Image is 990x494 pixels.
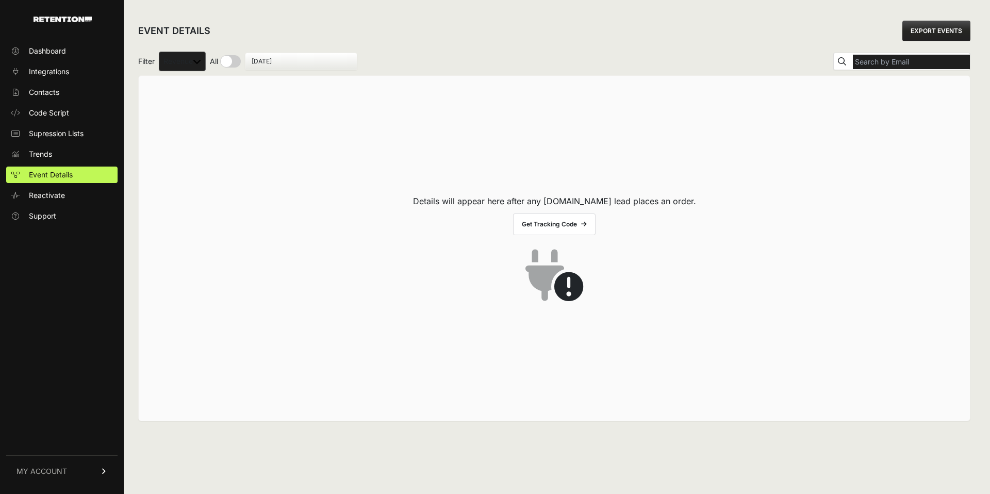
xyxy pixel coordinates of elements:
[6,125,118,142] a: Supression Lists
[29,149,52,159] span: Trends
[513,213,596,235] a: Get Tracking Code
[29,170,73,180] span: Event Details
[16,466,67,476] span: MY ACCOUNT
[6,43,118,59] a: Dashboard
[29,108,69,118] span: Code Script
[6,105,118,121] a: Code Script
[6,146,118,162] a: Trends
[159,52,206,71] select: Filter
[29,67,69,77] span: Integrations
[138,24,210,38] h2: EVENT DETAILS
[6,84,118,101] a: Contacts
[29,190,65,201] span: Reactivate
[853,55,970,69] input: Search by Email
[6,167,118,183] a: Event Details
[29,128,84,139] span: Supression Lists
[34,17,92,22] img: Retention.com
[6,208,118,224] a: Support
[6,187,118,204] a: Reactivate
[138,56,155,67] span: Filter
[6,63,118,80] a: Integrations
[29,87,59,97] span: Contacts
[29,211,56,221] span: Support
[413,195,696,207] p: Details will appear here after any [DOMAIN_NAME] lead places an order.
[6,455,118,487] a: MY ACCOUNT
[902,21,970,41] a: EXPORT EVENTS
[29,46,66,56] span: Dashboard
